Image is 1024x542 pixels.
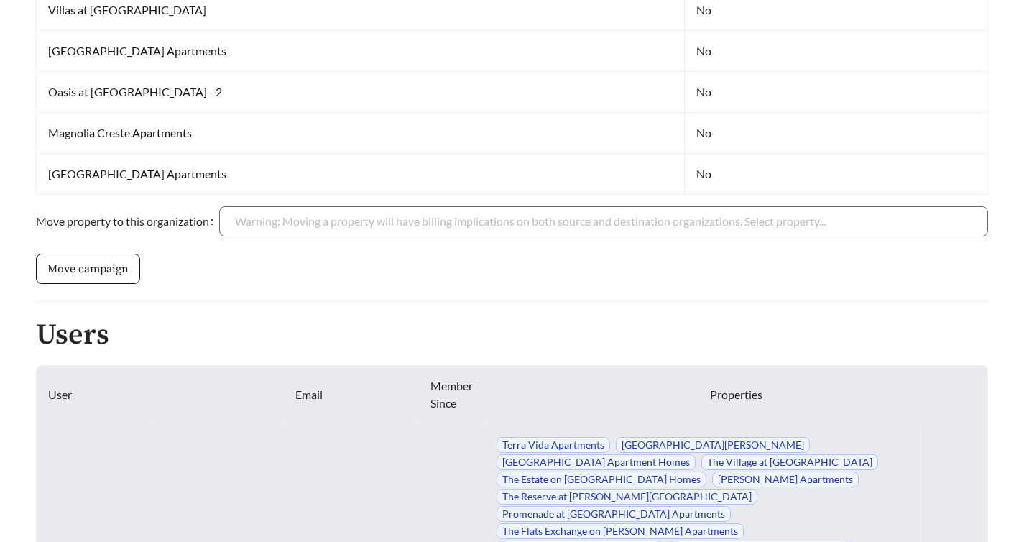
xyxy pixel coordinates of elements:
span: The Flats Exchange on [PERSON_NAME] Apartments [497,523,744,539]
h2: Users [36,319,988,351]
td: [GEOGRAPHIC_DATA] Apartments [37,154,685,195]
span: [PERSON_NAME] Apartments [712,472,859,487]
span: Promenade at [GEOGRAPHIC_DATA] Apartments [497,506,731,522]
span: The Reserve at [PERSON_NAME][GEOGRAPHIC_DATA] [497,489,757,505]
th: Member Since [419,366,485,424]
button: Move campaign [36,254,140,284]
td: No [685,72,988,113]
span: The Village at [GEOGRAPHIC_DATA] [701,454,878,470]
span: Terra Vida Apartments [497,437,610,453]
td: No [685,31,988,72]
td: Magnolia Creste Apartments [37,113,685,154]
span: [GEOGRAPHIC_DATA][PERSON_NAME] [616,437,810,453]
span: The Estate on [GEOGRAPHIC_DATA] Homes [497,472,706,487]
td: [GEOGRAPHIC_DATA] Apartments [37,31,685,72]
span: [GEOGRAPHIC_DATA] Apartment Homes [497,454,696,470]
th: User [37,366,151,424]
th: Email [284,366,419,424]
input: Move property to this organization [235,207,972,236]
label: Move property to this organization [36,206,219,236]
th: Properties [485,366,988,424]
td: No [685,154,988,195]
span: Move campaign [47,260,129,277]
td: Oasis at [GEOGRAPHIC_DATA] - 2 [37,72,685,113]
td: No [685,113,988,154]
